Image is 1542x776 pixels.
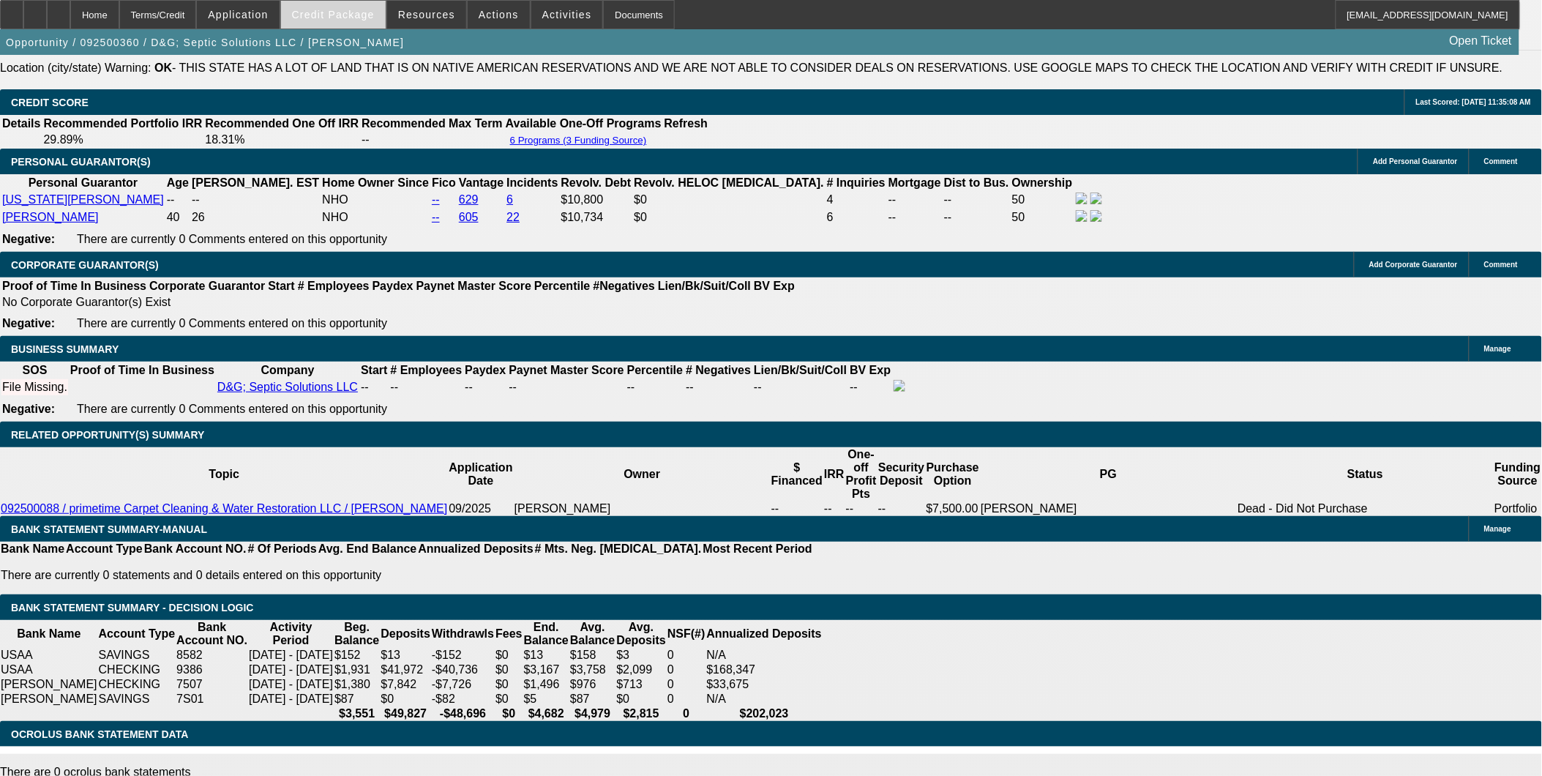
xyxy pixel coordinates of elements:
b: Mortgage [888,176,941,189]
th: Avg. End Balance [318,542,418,556]
th: Fees [495,620,523,648]
td: $1,380 [334,677,380,692]
th: Annualized Deposits [417,542,534,556]
td: 0 [667,677,706,692]
a: 6 [506,193,513,206]
td: $13 [380,648,431,663]
img: facebook-icon.png [1076,193,1088,204]
th: Proof of Time In Business [70,363,215,378]
a: Open Ticket [1444,29,1518,53]
th: -$48,696 [431,706,495,721]
div: $33,675 [707,678,822,691]
th: # Of Periods [247,542,318,556]
b: Paynet Master Score [416,280,531,292]
span: Opportunity / 092500360 / D&G; Septic Solutions LLC / [PERSON_NAME] [6,37,404,48]
button: Application [197,1,279,29]
th: Bank Account NO. [176,620,248,648]
b: [PERSON_NAME]. EST [192,176,319,189]
th: Security Deposit [877,447,926,501]
td: [PERSON_NAME] [514,501,771,516]
button: 6 Programs (3 Funding Source) [506,134,651,146]
div: -- [686,381,751,394]
td: 0 [667,692,706,706]
td: 8582 [176,648,248,663]
td: 26 [191,209,320,225]
b: Vantage [459,176,504,189]
a: -- [432,211,440,223]
td: 0 [667,663,706,677]
b: Incidents [506,176,558,189]
span: RELATED OPPORTUNITY(S) SUMMARY [11,429,204,441]
a: 629 [459,193,479,206]
td: -- [823,501,845,516]
td: NHO [321,192,430,208]
th: Recommended Max Term [361,116,504,131]
label: - THIS STATE HAS A LOT OF LAND THAT IS ON NATIVE AMERICAN RESERVATIONS AND WE ARE NOT ABLE TO CON... [154,61,1502,74]
span: Add Corporate Guarantor [1369,261,1458,269]
p: There are currently 0 statements and 0 details entered on this opportunity [1,569,812,582]
b: Paydex [465,364,506,376]
img: facebook-icon.png [894,380,905,392]
img: linkedin-icon.png [1090,210,1102,222]
td: $13 [523,648,569,663]
th: Details [1,116,41,131]
td: $87 [334,692,380,706]
td: -$7,726 [431,677,495,692]
b: Company [261,364,315,376]
a: 092500088 / primetime Carpet Cleaning & Water Restoration LLC / [PERSON_NAME] [1,502,447,515]
th: 0 [667,706,706,721]
th: Recommended One Off IRR [204,116,359,131]
span: Actions [479,9,519,20]
td: SAVINGS [98,648,176,663]
a: D&G; Septic Solutions LLC [217,381,358,393]
th: Purchase Option [926,447,981,501]
span: BUSINESS SUMMARY [11,343,119,355]
span: Manage [1484,525,1511,533]
b: Dist to Bus. [944,176,1009,189]
td: -$152 [431,648,495,663]
th: Funding Source [1494,447,1542,501]
td: 09/2025 [448,501,514,516]
td: $0 [615,692,667,706]
td: $0 [495,677,523,692]
th: Status [1237,447,1494,501]
b: Fico [432,176,456,189]
td: $152 [334,648,380,663]
a: 605 [459,211,479,223]
td: 9386 [176,663,248,677]
td: [DATE] - [DATE] [248,692,334,706]
span: CORPORATE GUARANTOR(S) [11,259,159,271]
span: Comment [1484,157,1518,165]
b: BV Exp [754,280,795,292]
b: Percentile [627,364,683,376]
td: $1,496 [523,677,569,692]
td: $0 [380,692,431,706]
th: $4,979 [569,706,615,721]
th: Account Type [65,542,143,556]
span: There are currently 0 Comments entered on this opportunity [77,403,387,415]
td: $87 [569,692,615,706]
img: facebook-icon.png [1076,210,1088,222]
td: Portfolio [1494,501,1542,516]
th: Activity Period [248,620,334,648]
b: Negative: [2,317,55,329]
td: -- [888,192,942,208]
th: $3,551 [334,706,380,721]
div: $168,347 [707,663,822,676]
b: # Employees [298,280,370,292]
th: Most Recent Period [703,542,813,556]
span: Activities [542,9,592,20]
td: 4 [826,192,886,208]
span: -- [391,381,399,393]
th: Annualized Deposits [706,620,823,648]
span: PERSONAL GUARANTOR(S) [11,156,151,168]
td: Dead - Did Not Purchase [1237,501,1494,516]
b: BV Exp [850,364,891,376]
td: -- [166,192,190,208]
b: #Negatives [594,280,656,292]
span: OCROLUS BANK STATEMENT DATA [11,728,188,740]
b: Personal Guarantor [29,176,138,189]
td: $3,167 [523,663,569,677]
td: $10,800 [561,192,632,208]
td: N/A [706,648,823,663]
